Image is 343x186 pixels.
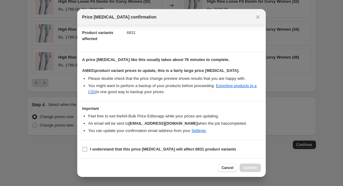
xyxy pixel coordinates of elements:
h3: Important [82,106,261,111]
span: Price [MEDICAL_DATA] confirmation [82,14,157,20]
span: Cancel [222,165,234,170]
b: At 6831 product variant prices to update, this is a fairly large price [MEDICAL_DATA]. [82,68,239,73]
button: Close [254,13,262,21]
li: Please double check that the price change preview shows results that you are happy with. [88,76,261,82]
b: I understand that this price [MEDICAL_DATA] will affect 6831 product variants [90,147,236,151]
li: Feel free to exit the NA Bulk Price Editor app while your prices are updating. [88,113,261,119]
a: Settings [192,128,206,133]
b: A price [MEDICAL_DATA] like this usually takes about 76 minutes to complete. [82,57,229,62]
b: [EMAIL_ADDRESS][DOMAIN_NAME] [129,121,198,126]
dd: 6831 [127,25,261,41]
a: Exporting products to a CSV [88,83,257,94]
li: You might want to perform a backup of your products before proceeding. is one good way to backup ... [88,83,261,95]
button: Cancel [218,164,237,172]
li: An email will be sent to when the job has completed . [88,120,261,127]
span: Product variants affected [82,30,113,41]
li: You can update your confirmation email address from your . [88,128,261,134]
